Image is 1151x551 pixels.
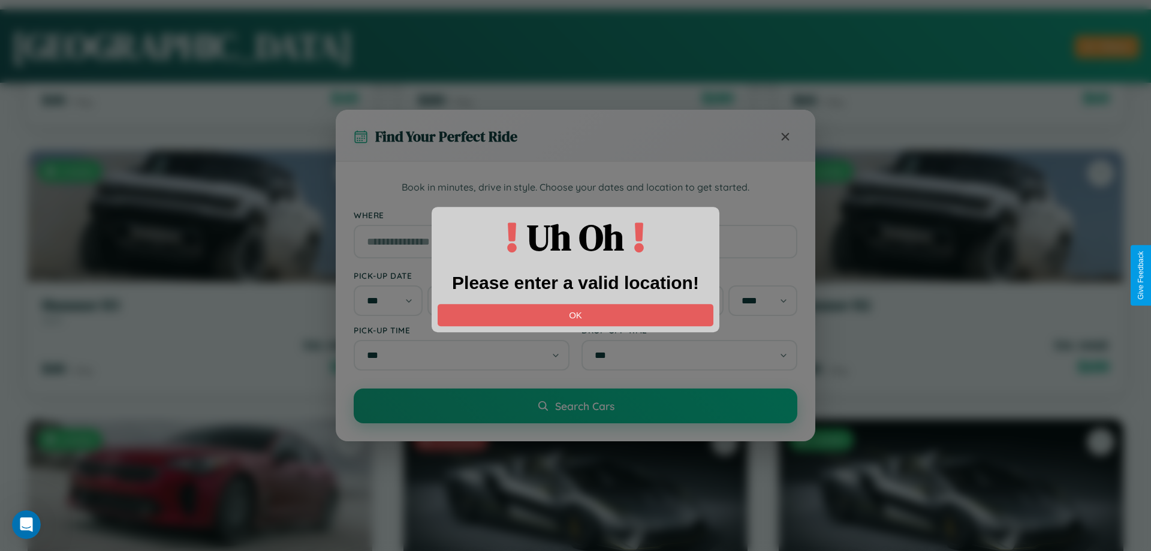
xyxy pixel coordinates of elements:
[354,325,570,335] label: Pick-up Time
[354,210,797,220] label: Where
[555,399,614,413] span: Search Cars
[581,325,797,335] label: Drop-off Time
[581,270,797,281] label: Drop-off Date
[354,180,797,195] p: Book in minutes, drive in style. Choose your dates and location to get started.
[354,270,570,281] label: Pick-up Date
[375,127,517,146] h3: Find Your Perfect Ride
